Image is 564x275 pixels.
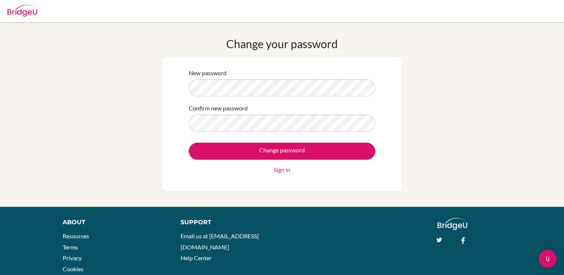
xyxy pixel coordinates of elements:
div: About [63,218,164,227]
a: Terms [63,243,78,251]
a: Cookies [63,265,83,272]
input: Change password [189,143,375,160]
div: Support [181,218,274,227]
label: New password [189,69,227,77]
div: Open Intercom Messenger [539,250,557,268]
img: logo_white@2x-f4f0deed5e89b7ecb1c2cc34c3e3d731f90f0f143d5ea2071677605dd97b5244.png [438,218,468,230]
a: Sign in [274,165,290,174]
a: Help Center [181,254,212,261]
a: Privacy [63,254,82,261]
a: Resources [63,232,89,239]
img: Bridge-U [7,5,37,17]
h1: Change your password [226,37,338,50]
label: Confirm new password [189,104,248,113]
a: Email us at [EMAIL_ADDRESS][DOMAIN_NAME] [181,232,259,251]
